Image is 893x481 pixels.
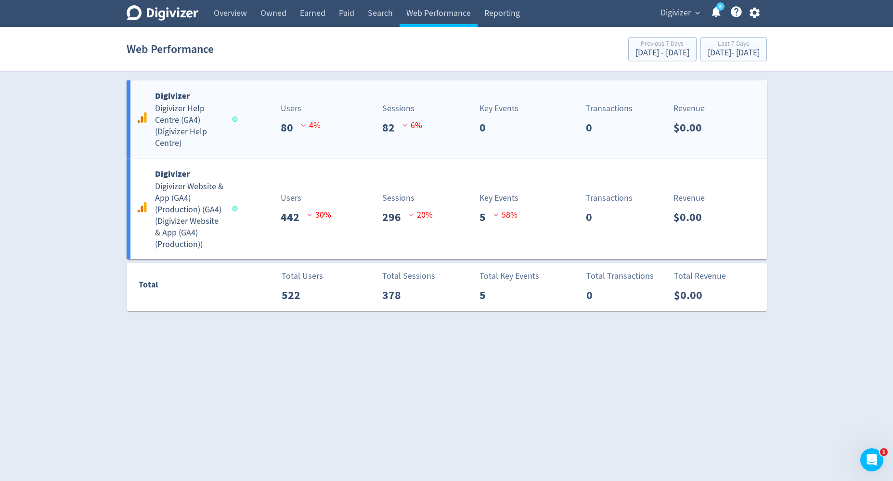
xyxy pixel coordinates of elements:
span: Data last synced: 13 Oct 2025, 4:01am (AEDT) [232,206,240,211]
p: 378 [382,286,409,304]
div: Last 7 Days [708,40,760,49]
p: 58 % [493,208,518,221]
span: Data last synced: 12 Oct 2025, 5:01pm (AEDT) [232,117,240,122]
p: 20 % [409,208,433,221]
p: Total Key Events [479,270,539,283]
p: 5 [479,208,493,226]
p: Users [281,192,301,205]
div: Total [139,278,233,296]
b: Digivizer [155,168,190,180]
p: $0.00 [673,208,710,226]
p: 0 [586,119,600,136]
p: 0 [586,286,600,304]
p: Total Users [282,270,323,283]
span: 1 [880,448,888,456]
p: 80 [281,119,301,136]
a: DigivizerDigivizer Website & App (GA4) (Production) (GA4)(Digivizer Website & App (GA4) (Producti... [127,158,767,259]
iframe: Intercom live chat [860,448,883,471]
a: DigivizerDigivizer Help Centre (GA4)(Digivizer Help Centre)Users80 4%Sessions82 6%Key Events0Tran... [127,80,767,158]
p: 6 % [402,119,422,132]
p: 82 [382,119,402,136]
span: expand_more [693,9,702,17]
p: Total Sessions [382,270,435,283]
p: 522 [282,286,308,304]
div: [DATE] - [DATE] [635,49,689,57]
p: Total Revenue [674,270,726,283]
p: 442 [281,208,307,226]
p: Sessions [382,102,414,115]
p: Transactions [586,102,633,115]
h1: Web Performance [127,34,214,65]
text: 5 [719,3,721,10]
h5: Digivizer Website & App (GA4) (Production) (GA4) ( Digivizer Website & App (GA4) (Production) ) [155,181,223,250]
div: Previous 7 Days [635,40,689,49]
p: $0.00 [673,119,710,136]
b: Digivizer [155,90,190,102]
p: $0.00 [674,286,710,304]
button: Digivizer [657,5,702,21]
h5: Digivizer Help Centre (GA4) ( Digivizer Help Centre ) [155,103,223,149]
p: 30 % [307,208,331,221]
p: Revenue [673,102,705,115]
p: 5 [479,286,493,304]
div: [DATE] - [DATE] [708,49,760,57]
p: Users [281,102,301,115]
p: 4 % [301,119,321,132]
span: Digivizer [660,5,691,21]
a: 5 [716,2,725,11]
p: Total Transactions [586,270,654,283]
p: 0 [586,208,600,226]
p: Key Events [479,192,518,205]
button: Previous 7 Days[DATE] - [DATE] [628,37,697,61]
p: Transactions [586,192,633,205]
p: 296 [382,208,409,226]
p: Key Events [479,102,518,115]
p: Sessions [382,192,414,205]
button: Last 7 Days[DATE]- [DATE] [700,37,767,61]
p: Revenue [673,192,705,205]
p: 0 [479,119,493,136]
